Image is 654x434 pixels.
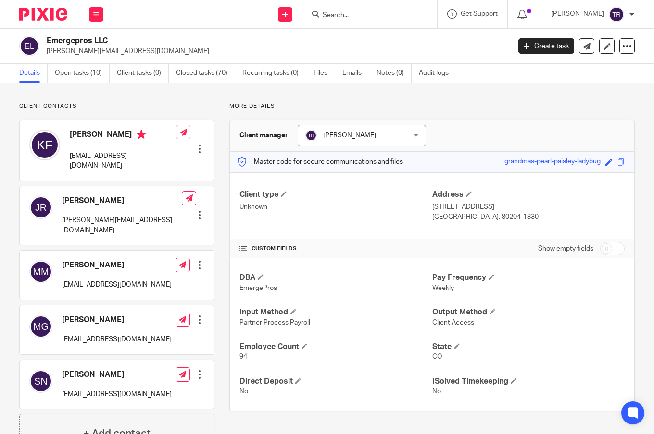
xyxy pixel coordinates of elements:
span: No [239,388,248,395]
h4: [PERSON_NAME] [62,370,172,380]
a: Audit logs [419,64,456,83]
img: svg%3E [19,36,39,56]
div: grandmas-pearl-paisley-ladybug [504,157,601,168]
h4: Input Method [239,307,432,317]
h4: Client type [239,190,432,200]
a: Create task [518,38,574,54]
img: svg%3E [29,315,52,338]
h4: [PERSON_NAME] [62,315,172,325]
span: EmergePros [239,285,277,291]
img: svg%3E [29,370,52,393]
span: Weekly [432,285,454,291]
span: No [432,388,441,395]
a: Emails [342,64,369,83]
h4: Employee Count [239,342,432,352]
p: [PERSON_NAME][EMAIL_ADDRESS][DOMAIN_NAME] [62,216,182,235]
p: [GEOGRAPHIC_DATA], 80204-1830 [432,212,625,222]
a: Notes (0) [377,64,412,83]
p: [PERSON_NAME][EMAIL_ADDRESS][DOMAIN_NAME] [47,47,504,56]
img: svg%3E [305,130,317,141]
h2: Emergepros LLC [47,36,413,46]
span: Partner Process Payroll [239,319,310,326]
p: Client contacts [19,102,214,110]
a: Open tasks (10) [55,64,110,83]
a: Files [314,64,335,83]
img: svg%3E [29,130,60,160]
p: [EMAIL_ADDRESS][DOMAIN_NAME] [62,335,172,344]
a: Recurring tasks (0) [242,64,306,83]
i: Primary [137,130,146,139]
p: [EMAIL_ADDRESS][DOMAIN_NAME] [70,151,176,171]
img: Pixie [19,8,67,21]
p: [EMAIL_ADDRESS][DOMAIN_NAME] [62,280,172,289]
img: svg%3E [29,196,52,219]
p: [PERSON_NAME] [551,9,604,19]
img: svg%3E [609,7,624,22]
span: 94 [239,353,247,360]
h4: Address [432,190,625,200]
h4: [PERSON_NAME] [62,196,182,206]
span: Get Support [461,11,498,17]
p: More details [229,102,635,110]
a: Client tasks (0) [117,64,169,83]
p: Unknown [239,202,432,212]
h4: Direct Deposit [239,376,432,386]
a: Details [19,64,48,83]
p: [STREET_ADDRESS] [432,202,625,212]
h4: DBA [239,273,432,283]
h4: Pay Frequency [432,273,625,283]
span: [PERSON_NAME] [323,132,376,139]
label: Show empty fields [538,244,593,253]
h4: [PERSON_NAME] [70,130,176,142]
h3: Client manager [239,131,288,140]
img: svg%3E [29,260,52,283]
h4: ISolved Timekeeping [432,376,625,386]
h4: [PERSON_NAME] [62,260,172,270]
input: Search [322,12,408,20]
span: Client Access [432,319,474,326]
h4: CUSTOM FIELDS [239,245,432,253]
h4: State [432,342,625,352]
span: CO [432,353,442,360]
p: Master code for secure communications and files [237,157,403,167]
p: [EMAIL_ADDRESS][DOMAIN_NAME] [62,389,172,399]
a: Closed tasks (70) [176,64,235,83]
h4: Output Method [432,307,625,317]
